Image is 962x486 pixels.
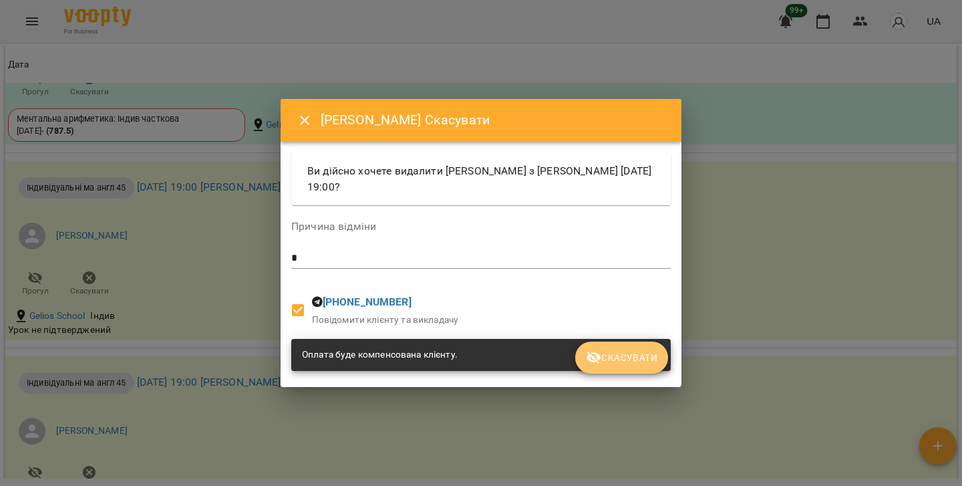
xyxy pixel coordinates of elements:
[302,343,458,367] div: Оплата буде компенсована клієнту.
[321,110,665,130] h6: [PERSON_NAME] Скасувати
[586,350,657,366] span: Скасувати
[291,152,671,205] div: Ви дійсно хочете видалити [PERSON_NAME] з [PERSON_NAME] [DATE] 19:00?
[312,314,459,327] p: Повідомити клієнту та викладачу
[323,295,412,308] a: [PHONE_NUMBER]
[289,104,321,136] button: Close
[291,221,671,232] label: Причина відміни
[575,342,668,374] button: Скасувати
